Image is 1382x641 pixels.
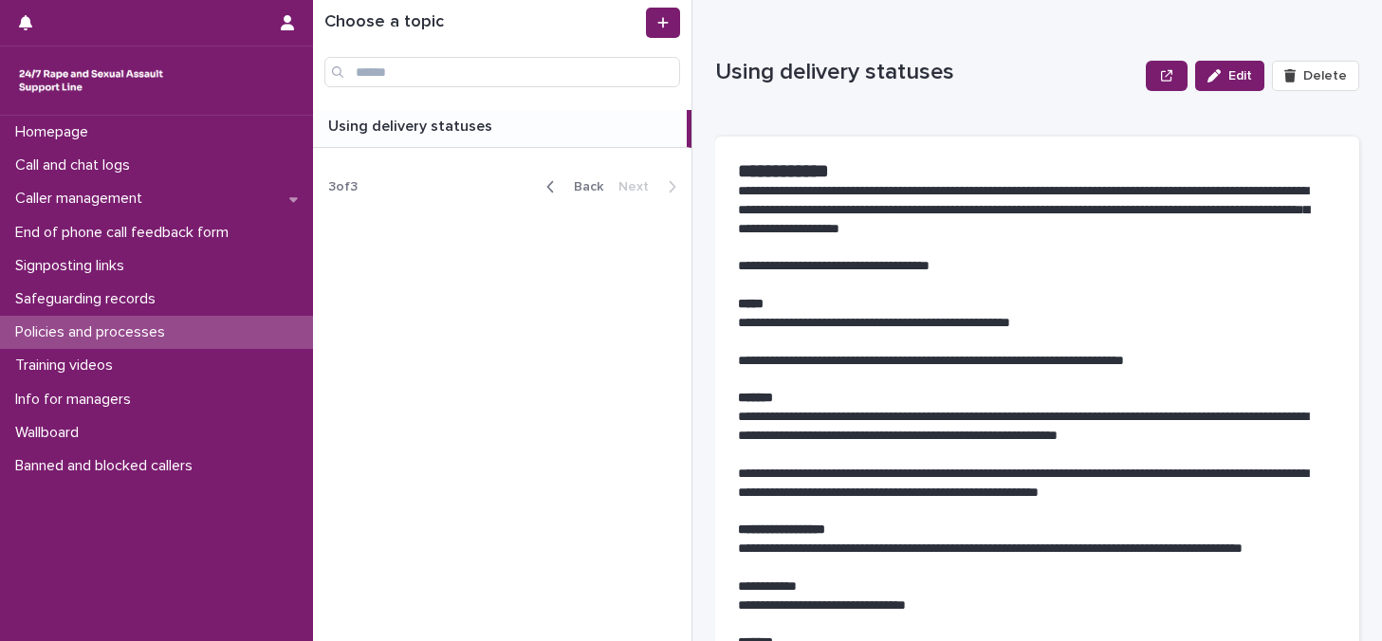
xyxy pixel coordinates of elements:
[15,62,167,100] img: rhQMoQhaT3yELyF149Cw
[8,323,180,341] p: Policies and processes
[313,110,691,148] a: Using delivery statusesUsing delivery statuses
[1272,61,1359,91] button: Delete
[1228,69,1252,82] span: Edit
[8,257,139,275] p: Signposting links
[531,178,611,195] button: Back
[313,164,373,211] p: 3 of 3
[611,178,691,195] button: Next
[1303,69,1347,82] span: Delete
[324,12,642,33] h1: Choose a topic
[8,457,208,475] p: Banned and blocked callers
[1195,61,1264,91] button: Edit
[562,180,603,193] span: Back
[8,190,157,208] p: Caller management
[8,391,146,409] p: Info for managers
[8,290,171,308] p: Safeguarding records
[328,114,496,136] p: Using delivery statuses
[8,156,145,174] p: Call and chat logs
[618,180,660,193] span: Next
[8,224,244,242] p: End of phone call feedback form
[8,424,94,442] p: Wallboard
[8,357,128,375] p: Training videos
[324,57,680,87] input: Search
[8,123,103,141] p: Homepage
[715,59,1138,86] p: Using delivery statuses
